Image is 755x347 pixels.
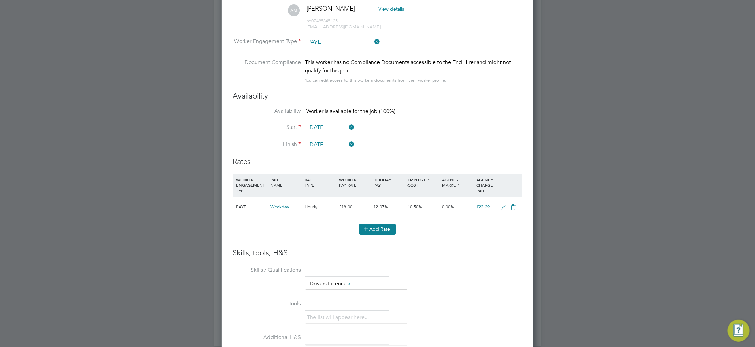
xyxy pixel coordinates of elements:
div: HOLIDAY PAY [372,174,406,192]
span: View details [379,6,404,12]
div: EMPLOYER COST [406,174,441,192]
div: RATE TYPE [303,174,337,192]
div: £18.00 [337,197,372,217]
span: £22.29 [476,204,490,210]
label: Worker Engagement Type [233,38,301,45]
div: You can edit access to this worker’s documents from their worker profile. [305,76,447,85]
span: 0.00% [442,204,454,210]
div: This worker has no Compliance Documents accessible to the End Hirer and might not qualify for thi... [305,58,522,75]
div: PAYE [234,197,269,217]
span: [EMAIL_ADDRESS][DOMAIN_NAME] [307,24,381,30]
input: Select one [306,37,380,47]
label: Finish [233,141,301,148]
div: AGENCY MARKUP [441,174,475,192]
div: RATE NAME [269,174,303,192]
h3: Rates [233,157,522,167]
label: Availability [233,108,301,115]
label: Tools [233,301,301,308]
div: Hourly [303,197,337,217]
div: WORKER ENGAGEMENT TYPE [234,174,269,197]
label: Start [233,124,301,131]
div: WORKER PAY RATE [337,174,372,192]
span: Worker is available for the job (100%) [306,108,396,115]
span: [PERSON_NAME] [307,4,355,12]
a: x [347,280,352,288]
h3: Availability [233,91,522,101]
button: Engage Resource Center [728,320,750,342]
button: Add Rate [359,224,396,235]
span: 10.50% [408,204,422,210]
span: 12.07% [373,204,388,210]
span: m: [307,18,312,24]
label: Document Compliance [233,58,301,83]
span: 07495845125 [307,18,338,24]
input: Select one [306,140,355,150]
li: Drivers Licence [307,280,355,289]
input: Select one [306,123,355,133]
label: Additional H&S [233,334,301,342]
li: The list will appear here... [307,313,372,322]
h3: Skills, tools, H&S [233,248,522,258]
label: Skills / Qualifications [233,267,301,274]
div: AGENCY CHARGE RATE [475,174,497,197]
span: Weekday [271,204,290,210]
span: AM [288,4,300,16]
